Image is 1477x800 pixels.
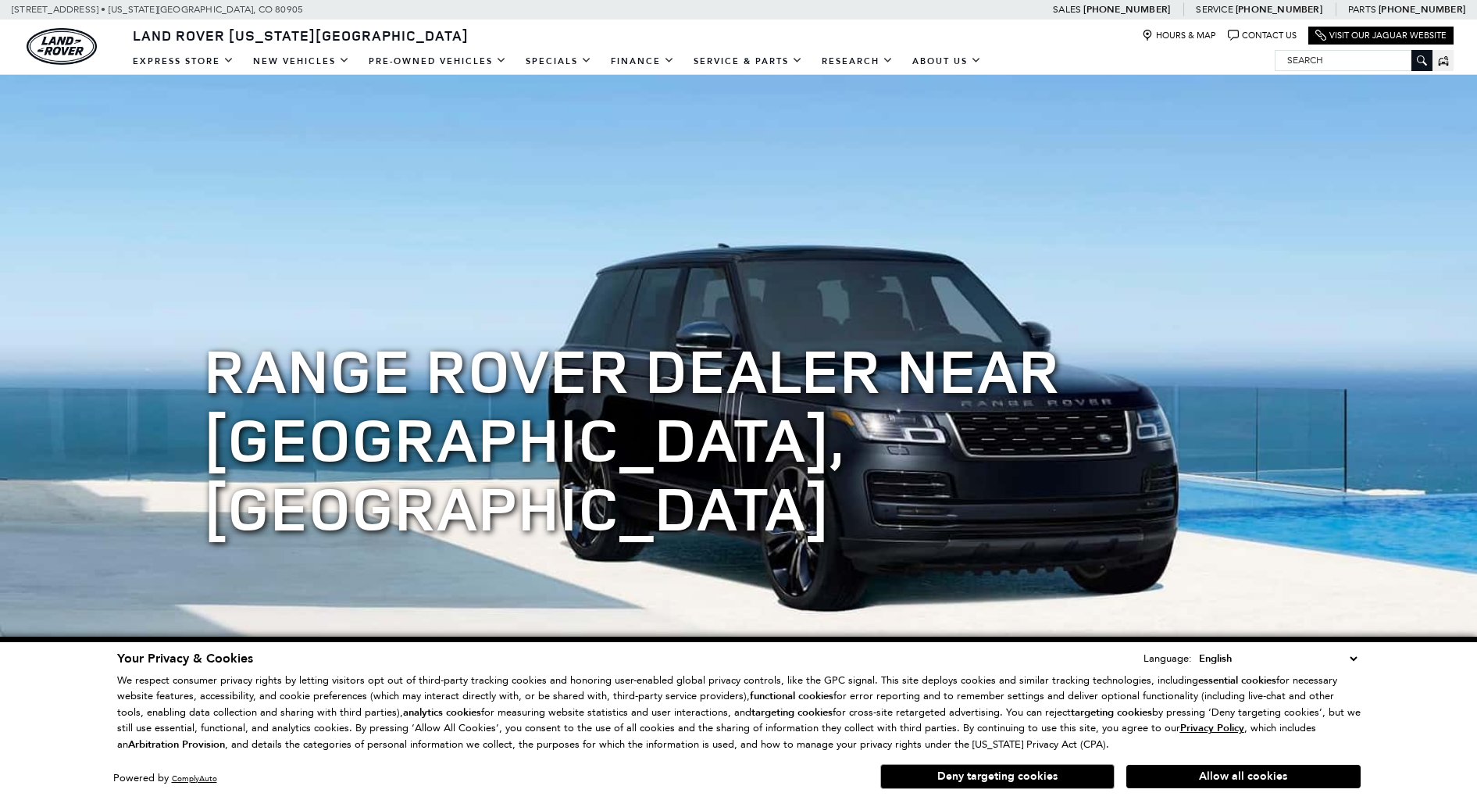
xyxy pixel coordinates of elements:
a: About Us [903,48,991,75]
a: [STREET_ADDRESS] • [US_STATE][GEOGRAPHIC_DATA], CO 80905 [12,4,303,15]
a: Finance [601,48,684,75]
a: [PHONE_NUMBER] [1379,3,1465,16]
strong: targeting cookies [751,705,833,720]
a: Hours & Map [1142,30,1216,41]
div: Powered by [113,773,217,784]
a: Visit Our Jaguar Website [1315,30,1447,41]
a: Service & Parts [684,48,812,75]
a: Privacy Policy [1180,722,1244,734]
span: Sales [1053,4,1081,15]
strong: Arbitration Provision [128,737,225,752]
a: Research [812,48,903,75]
strong: targeting cookies [1071,705,1152,720]
a: land-rover [27,28,97,65]
input: Search [1275,51,1432,70]
a: Specials [516,48,601,75]
a: [PHONE_NUMBER] [1083,3,1170,16]
a: Pre-Owned Vehicles [359,48,516,75]
a: ComplyAuto [172,773,217,784]
span: Parts [1348,4,1376,15]
a: New Vehicles [244,48,359,75]
nav: Main Navigation [123,48,991,75]
span: Service [1196,4,1233,15]
a: [PHONE_NUMBER] [1236,3,1322,16]
p: We respect consumer privacy rights by letting visitors opt out of third-party tracking cookies an... [117,673,1361,753]
strong: essential cookies [1198,673,1276,687]
div: Language: [1143,653,1192,663]
select: Language Select [1195,650,1361,667]
strong: analytics cookies [403,705,481,720]
u: Privacy Policy [1180,721,1244,735]
a: Land Rover [US_STATE][GEOGRAPHIC_DATA] [123,26,478,45]
a: EXPRESS STORE [123,48,244,75]
button: Deny targeting cookies [880,764,1115,789]
strong: functional cookies [750,689,833,703]
img: Land Rover [27,28,97,65]
button: Allow all cookies [1126,765,1361,788]
h1: Range Rover Dealer near [GEOGRAPHIC_DATA], [GEOGRAPHIC_DATA] [204,335,1274,541]
a: Contact Us [1228,30,1297,41]
span: Your Privacy & Cookies [117,650,253,667]
span: Land Rover [US_STATE][GEOGRAPHIC_DATA] [133,26,469,45]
